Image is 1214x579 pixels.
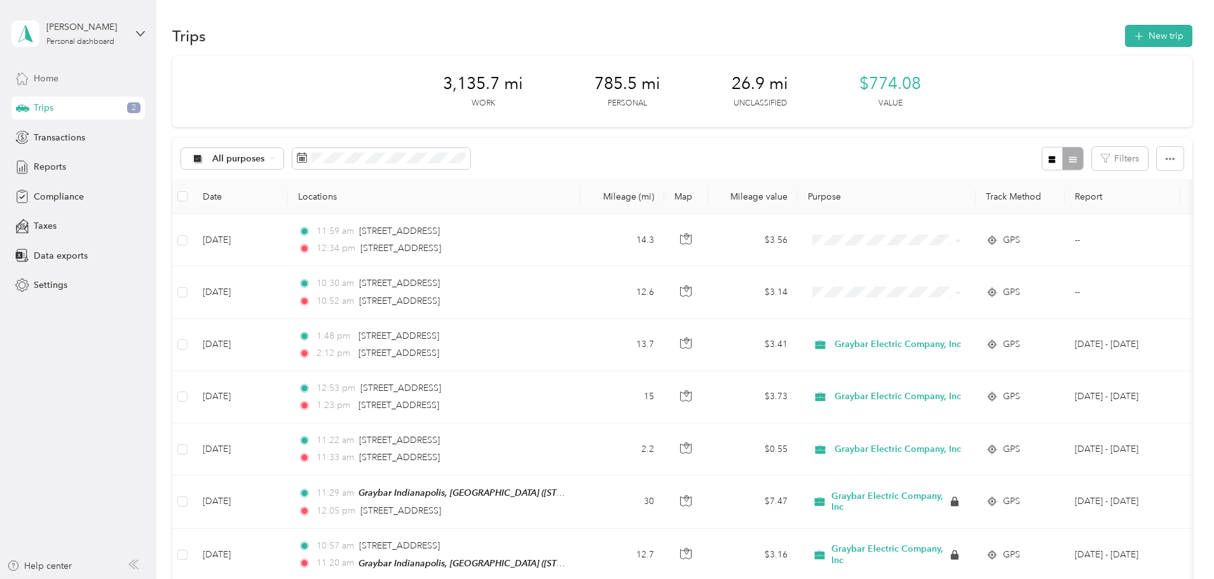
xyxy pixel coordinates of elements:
th: Mileage value [709,179,798,214]
th: Map [664,179,709,214]
td: $3.41 [709,319,798,371]
td: 12.6 [580,266,664,318]
button: Filters [1092,147,1148,170]
span: Settings [34,278,67,292]
th: Track Method [976,179,1065,214]
span: GPS [1003,337,1020,351]
th: Mileage (mi) [580,179,664,214]
span: 12:05 pm [317,504,355,518]
span: 26.9 mi [732,74,788,94]
span: All purposes [212,154,265,163]
span: 3,135.7 mi [443,74,523,94]
th: Purpose [798,179,976,214]
td: 14.3 [580,214,664,266]
span: [STREET_ADDRESS] [359,296,440,306]
td: [DATE] [193,319,288,371]
p: Work [472,98,495,109]
span: [STREET_ADDRESS] [359,452,440,463]
span: [STREET_ADDRESS] [360,505,441,516]
th: Locations [288,179,580,214]
button: New trip [1125,25,1192,47]
span: 12:34 pm [317,242,355,255]
span: 10:30 am [317,276,354,290]
td: [DATE] [193,214,288,266]
th: Report [1065,179,1180,214]
span: 2 [127,102,140,114]
span: 2:12 pm [317,346,353,360]
span: Graybar Indianapolis, [GEOGRAPHIC_DATA] ([STREET_ADDRESS][US_STATE]) [358,487,671,498]
td: $3.14 [709,266,798,318]
h1: Trips [172,29,206,43]
span: Trips [34,101,53,114]
span: 12:53 pm [317,381,355,395]
span: 11:59 am [317,224,354,238]
span: Compliance [34,190,84,203]
td: 15 [580,371,664,423]
td: 2.2 [580,423,664,475]
td: $3.56 [709,214,798,266]
td: Sep 1 - 30, 2025 [1065,475,1180,528]
th: Date [193,179,288,214]
span: [STREET_ADDRESS] [358,330,439,341]
span: 1:23 pm [317,398,353,412]
span: Home [34,72,58,85]
td: [DATE] [193,371,288,423]
span: 11:29 am [317,486,353,500]
td: 13.7 [580,319,664,371]
span: 1:48 pm [317,329,353,343]
span: Graybar Indianapolis, [GEOGRAPHIC_DATA] ([STREET_ADDRESS][US_STATE]) [358,558,671,569]
span: 10:52 am [317,294,354,308]
span: GPS [1003,548,1020,562]
div: Personal dashboard [46,38,114,46]
span: 785.5 mi [594,74,660,94]
td: Oct 1 - 31, 2025 [1065,423,1180,475]
span: [STREET_ADDRESS] [358,348,439,358]
p: Unclassified [733,98,787,109]
span: GPS [1003,442,1020,456]
td: Oct 1 - 31, 2025 [1065,371,1180,423]
td: 30 [580,475,664,528]
span: Reports [34,160,66,174]
span: [STREET_ADDRESS] [360,243,441,254]
td: -- [1065,266,1180,318]
td: -- [1065,214,1180,266]
span: [STREET_ADDRESS] [360,383,441,393]
span: [STREET_ADDRESS] [358,400,439,411]
span: Transactions [34,131,85,144]
td: $0.55 [709,423,798,475]
span: GPS [1003,390,1020,404]
td: $3.73 [709,371,798,423]
span: 10:57 am [317,539,354,553]
td: [DATE] [193,266,288,318]
td: $7.47 [709,475,798,528]
span: Graybar Electric Company, Inc [831,491,948,513]
span: Taxes [34,219,57,233]
span: Data exports [34,249,88,262]
span: Graybar Electric Company, Inc [835,442,961,456]
span: 11:33 am [317,451,354,465]
p: Personal [608,98,647,109]
span: Graybar Electric Company, Inc [831,543,948,566]
div: [PERSON_NAME] [46,20,126,34]
span: 11:20 am [317,556,353,570]
span: [STREET_ADDRESS] [359,540,440,551]
span: [STREET_ADDRESS] [359,226,440,236]
span: GPS [1003,494,1020,508]
button: Help center [7,559,72,573]
span: $774.08 [859,74,921,94]
td: [DATE] [193,423,288,475]
span: Graybar Electric Company, Inc [835,390,961,404]
iframe: Everlance-gr Chat Button Frame [1143,508,1214,579]
p: Value [878,98,903,109]
span: 11:22 am [317,433,354,447]
td: Oct 1 - 31, 2025 [1065,319,1180,371]
span: Graybar Electric Company, Inc [835,337,961,351]
span: [STREET_ADDRESS] [359,278,440,289]
span: GPS [1003,233,1020,247]
span: GPS [1003,285,1020,299]
td: [DATE] [193,475,288,528]
span: [STREET_ADDRESS] [359,435,440,446]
